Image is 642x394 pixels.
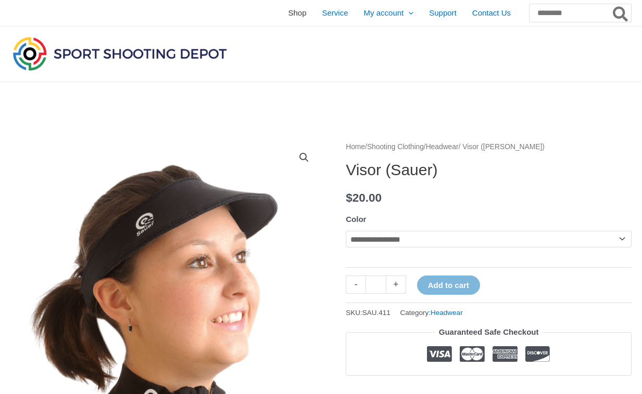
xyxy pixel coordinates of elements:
[346,191,353,204] span: $
[346,161,632,179] h1: Visor (Sauer)
[611,4,631,22] button: Search
[431,309,463,317] a: Headwear
[366,275,386,294] input: Product quantity
[10,34,229,73] img: Sport Shooting Depot
[346,191,382,204] bdi: 20.00
[417,275,480,295] button: Add to cart
[400,306,463,319] span: Category:
[346,140,632,154] nav: Breadcrumb
[426,143,459,151] a: Headwear
[346,275,366,294] a: -
[346,306,391,319] span: SKU:
[435,325,543,339] legend: Guaranteed Safe Checkout
[346,143,365,151] a: Home
[367,143,424,151] a: Shooting Clothing
[386,275,406,294] a: +
[362,309,391,317] span: SAU.411
[346,215,366,224] label: Color
[295,148,313,167] a: View full-screen image gallery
